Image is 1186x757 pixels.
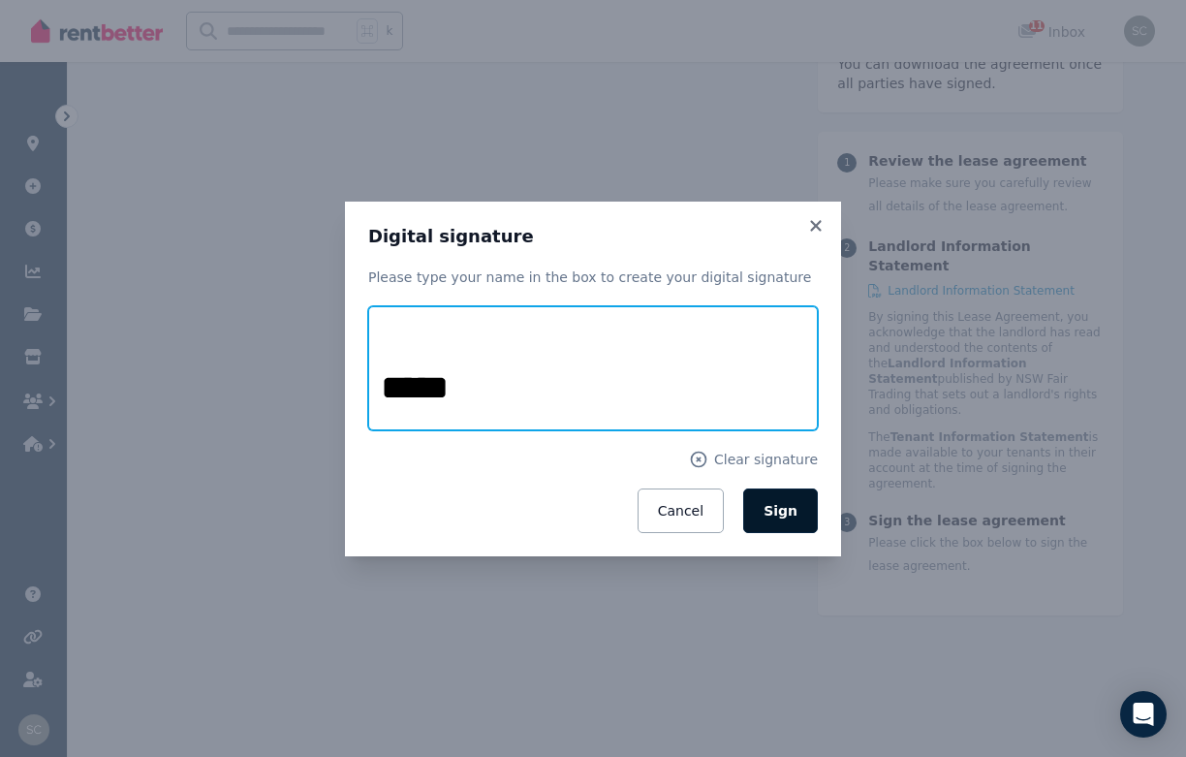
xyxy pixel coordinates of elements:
div: Open Intercom Messenger [1120,691,1167,738]
span: Clear signature [714,450,818,469]
span: Sign [764,503,797,519]
p: Please type your name in the box to create your digital signature [368,268,818,287]
h3: Digital signature [368,225,818,248]
button: Sign [743,489,818,533]
button: Cancel [638,489,724,533]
